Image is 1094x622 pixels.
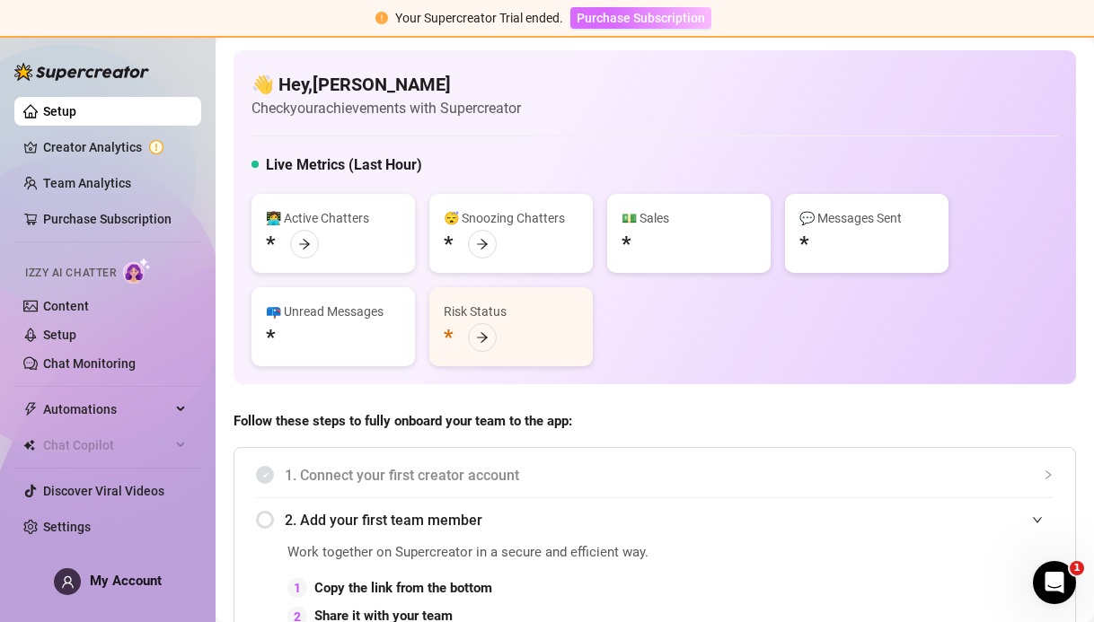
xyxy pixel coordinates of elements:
div: 1. Connect your first creator account [256,453,1054,497]
div: 2. Add your first team member [256,498,1054,542]
div: 📪 Unread Messages [266,302,401,321]
span: arrow-right [476,331,489,344]
div: 💵 Sales [622,208,756,228]
span: collapsed [1043,469,1054,480]
span: arrow-right [476,238,489,250]
span: thunderbolt [23,402,38,416]
div: Risk Status [444,302,578,321]
a: Setup [43,104,76,118]
h4: 👋 Hey, [PERSON_NAME] [251,72,521,97]
span: exclamation-circle [375,12,388,24]
img: logo-BBDzfeDw.svg [14,63,149,81]
strong: Follow these steps to fully onboard your team to the app: [234,413,572,429]
a: Setup [43,328,76,342]
div: 👩‍💻 Active Chatters [266,208,401,228]
span: 2. Add your first team member [285,509,1054,531]
iframe: Intercom live chat [1033,561,1076,604]
span: 1. Connect your first creator account [285,464,1054,486]
a: Creator Analytics exclamation-circle [43,133,187,162]
span: arrow-right [298,238,311,250]
span: 1 [1070,561,1084,575]
a: Content [43,299,89,313]
div: 💬 Messages Sent [799,208,934,228]
div: 1 [287,578,307,598]
span: Work together on Supercreator in a secure and efficient way. [287,542,702,564]
a: Discover Viral Videos [43,484,164,498]
article: Check your achievements with Supercreator [251,97,521,119]
span: expanded [1032,514,1043,525]
img: AI Chatter [123,258,151,284]
span: Automations [43,395,171,424]
span: Chat Copilot [43,431,171,460]
strong: Copy the link from the bottom [314,580,492,596]
div: 😴 Snoozing Chatters [444,208,578,228]
a: Team Analytics [43,176,131,190]
span: Purchase Subscription [577,11,705,25]
a: Settings [43,520,91,534]
span: Izzy AI Chatter [25,265,116,282]
span: Your Supercreator Trial ended. [395,11,563,25]
a: Chat Monitoring [43,356,136,371]
span: user [61,575,75,589]
a: Purchase Subscription [43,212,172,226]
span: My Account [90,573,162,589]
img: Chat Copilot [23,439,35,451]
button: Purchase Subscription [570,7,711,29]
a: Purchase Subscription [570,11,711,25]
h5: Live Metrics (Last Hour) [266,154,422,176]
